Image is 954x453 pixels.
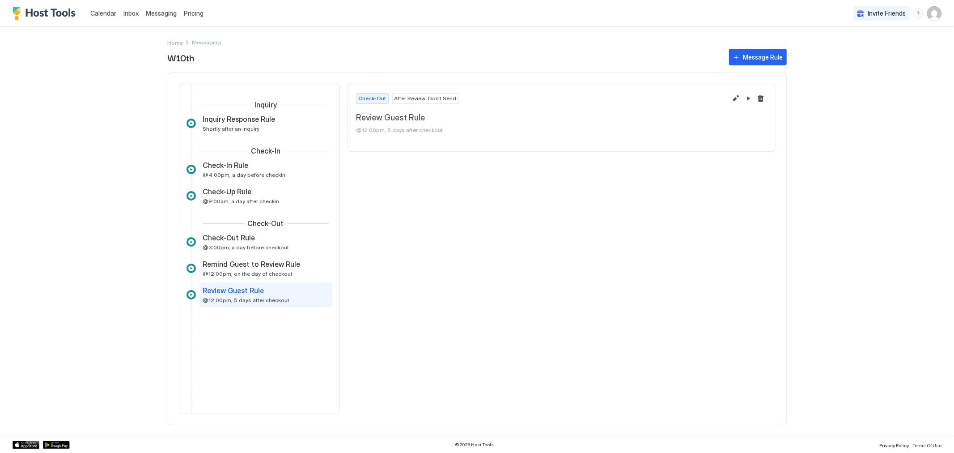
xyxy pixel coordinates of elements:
span: W10th [168,51,720,64]
span: Home [168,39,183,46]
div: menu [913,8,924,19]
iframe: Intercom live chat [9,423,30,444]
span: @12:00pm, 5 days after checkout [203,297,290,303]
span: Pricing [184,9,204,17]
span: Check-In Rule [203,161,249,170]
a: Host Tools Logo [13,7,80,20]
span: Remind Guest to Review Rule [203,260,301,269]
a: Privacy Policy [879,440,909,449]
span: Calendar [90,9,116,17]
span: Privacy Policy [879,443,909,448]
a: Calendar [90,9,116,18]
button: Message Rule [729,49,787,65]
button: Delete message rule [755,93,766,104]
span: Inquiry Response Rule [203,115,276,124]
span: After Review: Don't Send [394,94,457,103]
span: @3:00pm, a day before checkout [203,244,289,251]
a: Inbox [123,9,139,18]
button: Edit message rule [730,93,741,104]
a: Terms Of Use [912,440,941,449]
div: Message Rule [743,52,783,62]
div: Breadcrumb [168,38,183,47]
span: © 2025 Host Tools [455,442,494,448]
span: @9:00am, a day after checkin [203,198,280,205]
div: User profile [927,6,941,21]
span: @4:00pm, a day before checkin [203,171,286,178]
span: @12:00pm, 5 days after checkout [356,127,727,133]
a: Home [168,38,183,47]
span: Messaging [146,9,177,17]
a: App Store [13,441,39,449]
span: Review Guest Rule [356,113,727,123]
span: Invite Friends [868,9,906,17]
span: Check-In [251,146,280,155]
span: Inbox [123,9,139,17]
span: Check-Out [248,219,284,228]
span: Check-Out Rule [203,233,255,242]
span: Terms Of Use [912,443,941,448]
button: Pause Message Rule [743,93,754,104]
span: Inquiry [254,100,277,109]
a: Messaging [146,9,177,18]
span: Breadcrumb [192,39,221,46]
a: Google Play Store [43,441,70,449]
span: Check-Up Rule [203,187,252,196]
span: Check-Out [359,94,386,103]
span: Review Guest Rule [203,286,264,295]
span: Shortly after an inquiry [203,125,260,132]
span: @12:00pm, on the day of checkout [203,270,293,277]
